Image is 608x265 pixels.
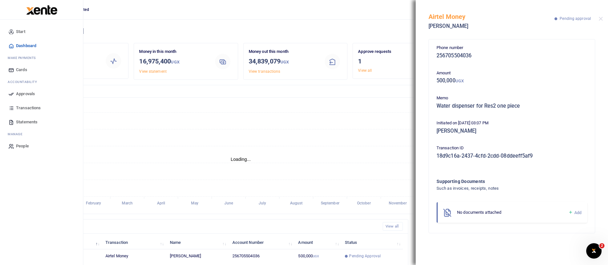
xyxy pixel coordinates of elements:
tspan: September [321,201,340,206]
iframe: Intercom live chat [586,243,602,259]
span: Cards [16,67,27,73]
li: Ac [5,77,78,87]
a: Cards [5,63,78,77]
h5: Water dispenser for Res2 one piece [437,103,587,109]
tspan: March [122,201,133,206]
a: Add [568,209,581,216]
span: Transactions [16,105,41,111]
h5: 256705504036 [437,53,587,59]
p: Money in this month [139,48,208,55]
a: Approvals [5,87,78,101]
span: Pending approval [560,16,591,21]
p: Amount [437,70,587,77]
tspan: November [389,201,407,206]
th: Status: activate to sort column ascending [341,236,403,249]
td: 500,000 [295,249,341,263]
p: Initiated on [DATE] 03:07 PM [437,120,587,127]
p: Transaction ID [437,145,587,152]
img: logo-large [26,5,57,15]
small: UGX [313,254,319,258]
span: countability [12,79,37,84]
td: [PERSON_NAME] [166,249,229,263]
h5: 500,000 [437,78,587,84]
tspan: July [259,201,266,206]
h3: 34,839,079 [249,56,318,67]
span: Statements [16,119,37,125]
a: logo-small logo-large logo-large [26,7,57,12]
span: Approvals [16,91,35,97]
h4: Transactions Overview [30,88,452,95]
small: UGX [280,60,289,64]
span: No documents attached [457,210,501,215]
th: Transaction: activate to sort column ascending [102,236,166,249]
a: Transactions [5,101,78,115]
tspan: February [86,201,101,206]
tspan: October [357,201,371,206]
text: Loading... [231,157,251,162]
p: Phone number [437,45,587,51]
small: UGX [171,60,179,64]
span: Pending Approval [349,253,381,259]
a: People [5,139,78,153]
th: Amount: activate to sort column ascending [295,236,341,249]
h5: [PERSON_NAME] [429,23,554,29]
p: Money out this month [249,48,318,55]
h5: 18d9c16a-2437-4cfd-2cdd-08ddeeff5af9 [437,153,587,159]
a: View all [383,222,403,231]
h4: Hello [PERSON_NAME] [24,28,603,35]
a: View transactions [249,69,280,74]
h4: Supporting Documents [437,178,561,185]
button: Close [599,17,603,21]
small: UGX [455,79,464,83]
span: Add [574,210,581,215]
li: M [5,129,78,139]
p: Memo [437,95,587,102]
tspan: May [191,201,198,206]
tspan: August [290,201,303,206]
h3: 1 [358,56,427,66]
tspan: April [157,201,165,206]
tspan: June [224,201,233,206]
span: ake Payments [11,55,36,60]
a: View statement [139,69,166,74]
span: 2 [599,243,604,248]
h5: [PERSON_NAME] [437,128,587,134]
a: Statements [5,115,78,129]
td: Airtel Money [102,249,166,263]
li: M [5,53,78,63]
a: Dashboard [5,39,78,53]
span: Dashboard [16,43,36,49]
h4: Such as invoices, receipts, notes [437,185,561,192]
th: Account Number: activate to sort column ascending [229,236,295,249]
a: Start [5,25,78,39]
h5: Airtel Money [429,13,554,21]
th: Name: activate to sort column ascending [166,236,229,249]
a: View all [358,68,372,73]
td: 256705504036 [229,249,295,263]
span: anage [11,132,23,137]
span: Start [16,29,25,35]
h3: 16,975,400 [139,56,208,67]
span: People [16,143,29,149]
h4: Recent Transactions [30,223,378,230]
p: Approve requests [358,48,427,55]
